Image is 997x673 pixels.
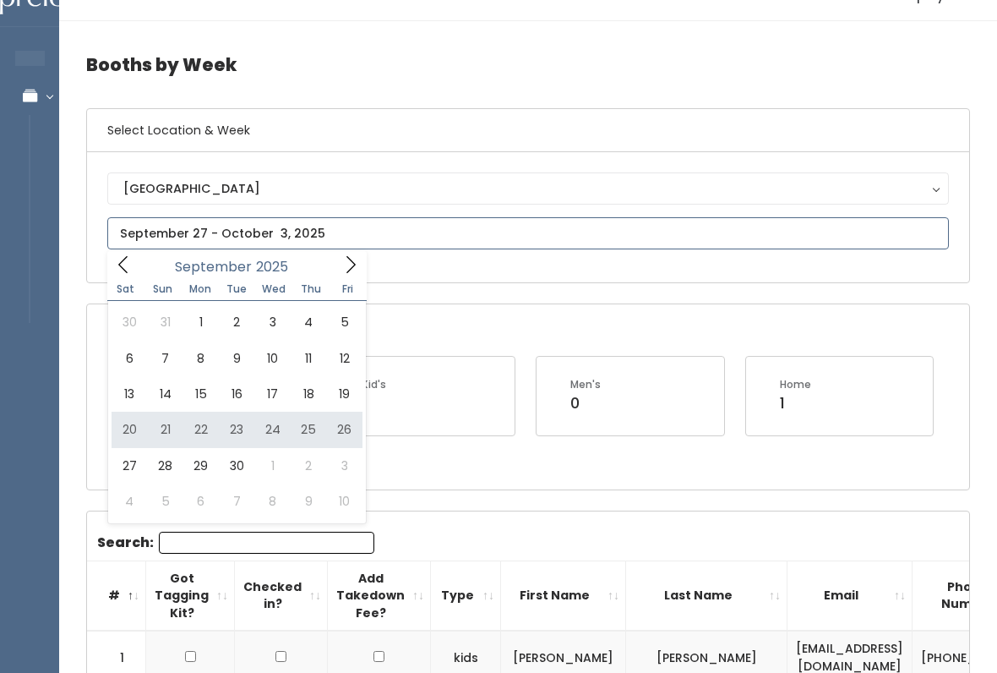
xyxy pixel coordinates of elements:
[787,561,913,631] th: Email: activate to sort column ascending
[87,109,969,152] h6: Select Location & Week
[183,376,219,412] span: September 15, 2025
[183,304,219,340] span: September 1, 2025
[255,448,291,484] span: October 1, 2025
[255,284,292,294] span: Wed
[219,304,254,340] span: September 2, 2025
[326,448,362,484] span: October 3, 2025
[326,341,362,376] span: September 12, 2025
[112,304,147,340] span: August 30, 2025
[780,392,811,414] div: 1
[362,377,386,392] div: Kid's
[107,172,949,205] button: [GEOGRAPHIC_DATA]
[175,260,252,274] span: September
[123,179,933,198] div: [GEOGRAPHIC_DATA]
[328,561,431,631] th: Add Takedown Fee?: activate to sort column ascending
[147,448,183,484] span: September 28, 2025
[219,341,254,376] span: September 9, 2025
[86,41,970,88] h4: Booths by Week
[182,284,219,294] span: Mon
[146,561,235,631] th: Got Tagging Kit?: activate to sort column ascending
[112,412,147,447] span: September 20, 2025
[219,376,254,412] span: September 16, 2025
[183,412,219,447] span: September 22, 2025
[235,561,328,631] th: Checked in?: activate to sort column ascending
[112,376,147,412] span: September 13, 2025
[501,561,626,631] th: First Name: activate to sort column ascending
[291,376,326,412] span: September 18, 2025
[183,341,219,376] span: September 8, 2025
[291,412,326,447] span: September 25, 2025
[144,284,182,294] span: Sun
[292,284,330,294] span: Thu
[255,304,291,340] span: September 3, 2025
[147,376,183,412] span: September 14, 2025
[326,304,362,340] span: September 5, 2025
[326,376,362,412] span: September 19, 2025
[626,561,787,631] th: Last Name: activate to sort column ascending
[362,392,386,414] div: 1
[570,377,601,392] div: Men's
[291,304,326,340] span: September 4, 2025
[252,256,302,277] input: Year
[219,484,254,519] span: October 7, 2025
[219,412,254,447] span: September 23, 2025
[107,284,144,294] span: Sat
[87,561,146,631] th: #: activate to sort column descending
[97,532,374,554] label: Search:
[218,284,255,294] span: Tue
[255,341,291,376] span: September 10, 2025
[112,448,147,484] span: September 27, 2025
[291,448,326,484] span: October 2, 2025
[147,341,183,376] span: September 7, 2025
[326,484,362,519] span: October 10, 2025
[291,341,326,376] span: September 11, 2025
[431,561,501,631] th: Type: activate to sort column ascending
[326,412,362,447] span: September 26, 2025
[255,412,291,447] span: September 24, 2025
[183,448,219,484] span: September 29, 2025
[147,484,183,519] span: October 5, 2025
[780,377,811,392] div: Home
[219,448,254,484] span: September 30, 2025
[330,284,367,294] span: Fri
[159,532,374,554] input: Search:
[255,376,291,412] span: September 17, 2025
[291,484,326,519] span: October 9, 2025
[107,217,949,249] input: September 27 - October 3, 2025
[183,484,219,519] span: October 6, 2025
[147,412,183,447] span: September 21, 2025
[112,484,147,519] span: October 4, 2025
[112,341,147,376] span: September 6, 2025
[255,484,291,519] span: October 8, 2025
[147,304,183,340] span: August 31, 2025
[570,392,601,414] div: 0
